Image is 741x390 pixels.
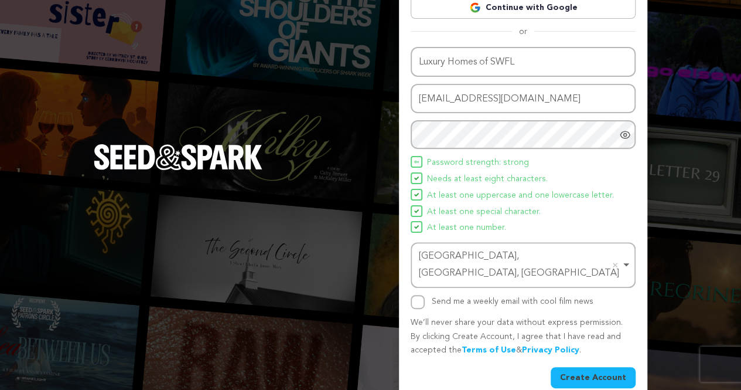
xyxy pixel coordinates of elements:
span: At least one number. [427,221,506,235]
a: Seed&Spark Homepage [94,144,262,194]
img: Seed&Spark Icon [414,209,419,213]
a: Terms of Use [462,346,516,354]
input: Name [411,47,636,77]
img: Google logo [469,2,481,13]
input: Email address [411,84,636,114]
img: Seed&Spark Icon [414,160,419,164]
a: Show password as plain text. Warning: this will display your password on the screen. [619,129,631,141]
img: Seed&Spark Icon [414,225,419,229]
span: At least one uppercase and one lowercase letter. [427,189,614,203]
div: [GEOGRAPHIC_DATA], [GEOGRAPHIC_DATA], [GEOGRAPHIC_DATA] [419,248,620,282]
span: Needs at least eight characters. [427,172,548,186]
label: Send me a weekly email with cool film news [432,297,593,306]
span: or [512,26,534,38]
img: Seed&Spark Icon [414,192,419,197]
span: Password strength: strong [427,156,529,170]
a: Privacy Policy [522,346,579,354]
button: Create Account [551,367,636,388]
img: Seed&Spark Icon [414,176,419,181]
p: We’ll never share your data without express permission. By clicking Create Account, I agree that ... [411,316,636,358]
span: At least one special character. [427,205,541,219]
img: Seed&Spark Logo [94,144,262,170]
button: Remove item: 'ChIJ-yk3EMb52ogRUYCq-PBZFLU' [609,259,621,271]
